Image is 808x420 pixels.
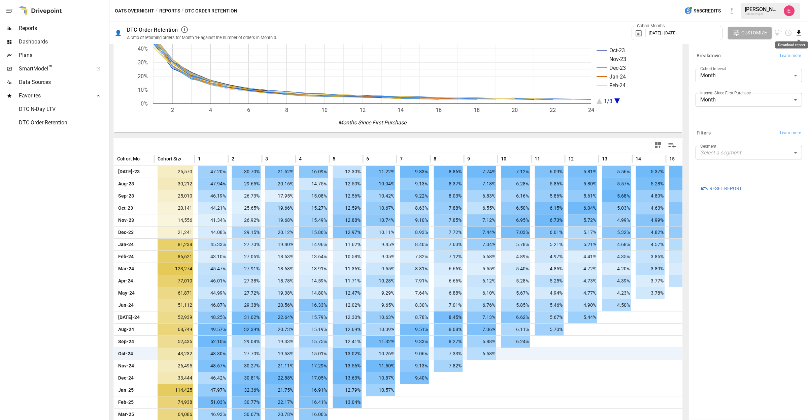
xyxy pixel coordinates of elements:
[158,239,193,250] span: 81,238
[745,12,780,16] div: Oats Overnight
[467,214,496,226] span: 7.12%
[700,66,726,71] label: Cohort Interval
[501,287,530,299] span: 5.67%
[467,166,496,178] span: 7.74%
[535,275,564,287] span: 5.25%
[285,107,288,113] text: 8
[568,202,597,214] span: 6.04%
[784,29,792,37] button: Schedule report
[535,155,540,162] span: 11
[728,27,772,39] button: Customize
[535,239,564,250] span: 5.21%
[602,239,631,250] span: 4.68%
[604,98,612,104] text: 1/3
[366,190,395,202] span: 10.42%
[158,251,193,263] span: 86,621
[117,239,135,250] span: Jan-24
[333,239,362,250] span: 11.62%
[198,239,227,250] span: 45.33%
[535,202,564,214] span: 6.15%
[117,299,135,311] span: Jun-24
[171,107,174,113] text: 2
[366,239,395,250] span: 9.45%
[19,105,108,113] span: DTC N-Day LTV
[568,190,597,202] span: 5.61%
[696,93,802,107] div: Month
[400,202,429,214] span: 8.63%
[780,1,799,20] button: Emanuelle Tulsky
[636,227,665,238] span: 4.82%
[265,166,294,178] span: 21.52%
[333,299,362,311] span: 12.02%
[158,287,193,299] span: 61,871
[117,263,135,275] span: Mar-24
[745,6,780,12] div: [PERSON_NAME]
[333,251,362,263] span: 10.58%
[780,53,801,59] span: Learn more
[158,299,193,311] span: 51,112
[299,155,302,162] span: 4
[400,239,429,250] span: 8.40%
[665,138,680,153] button: Manage Columns
[19,24,108,32] span: Reports
[127,35,277,40] div: A ratio of returning orders for Month 1+ against the number of orders in Month 0.
[127,27,178,33] div: DTC Order Retention
[265,190,294,202] span: 17.95%
[333,214,362,226] span: 12.88%
[635,23,667,29] label: Cohort Months
[636,202,665,214] span: 4.63%
[400,287,429,299] span: 7.64%
[696,69,802,82] div: Month
[602,227,631,238] span: 5.32%
[700,149,741,156] em: Select a segment
[400,178,429,190] span: 9.13%
[333,202,362,214] span: 12.59%
[265,239,294,250] span: 19.40%
[333,263,362,275] span: 11.36%
[333,166,362,178] span: 12.30%
[181,7,184,15] div: /
[774,27,782,39] button: View documentation
[19,78,108,86] span: Data Sources
[269,154,278,163] button: Sort
[669,214,698,226] span: 4.59%
[370,154,379,163] button: Sort
[609,73,626,80] text: Jan-24
[141,154,150,163] button: Sort
[669,227,698,238] span: 4.70%
[775,41,808,49] div: Download report
[697,129,711,137] h6: Filters
[115,30,122,36] div: 👤
[501,239,530,250] span: 5.78%
[550,107,556,113] text: 22
[366,251,395,263] span: 9.05%
[333,190,362,202] span: 12.56%
[400,155,403,162] span: 7
[114,11,675,132] div: A chart.
[609,65,626,71] text: Dec-23
[709,184,742,193] span: Reset Report
[400,251,429,263] span: 7.82%
[636,178,665,190] span: 5.28%
[436,107,442,113] text: 16
[400,275,429,287] span: 7.91%
[669,190,698,202] span: 4.23%
[209,107,212,113] text: 4
[182,154,191,163] button: Sort
[232,214,261,226] span: 26.92%
[338,119,407,126] text: Months Since First Purchase
[608,154,617,163] button: Sort
[669,178,698,190] span: 4.72%
[398,107,404,113] text: 14
[19,65,89,73] span: SmartModel
[588,107,594,113] text: 24
[467,263,496,275] span: 5.55%
[437,154,446,163] button: Sort
[265,202,294,214] span: 19.66%
[636,190,665,202] span: 4.80%
[198,251,227,263] span: 43.10%
[507,154,516,163] button: Sort
[198,178,227,190] span: 47.94%
[434,202,463,214] span: 7.88%
[568,214,597,226] span: 5.72%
